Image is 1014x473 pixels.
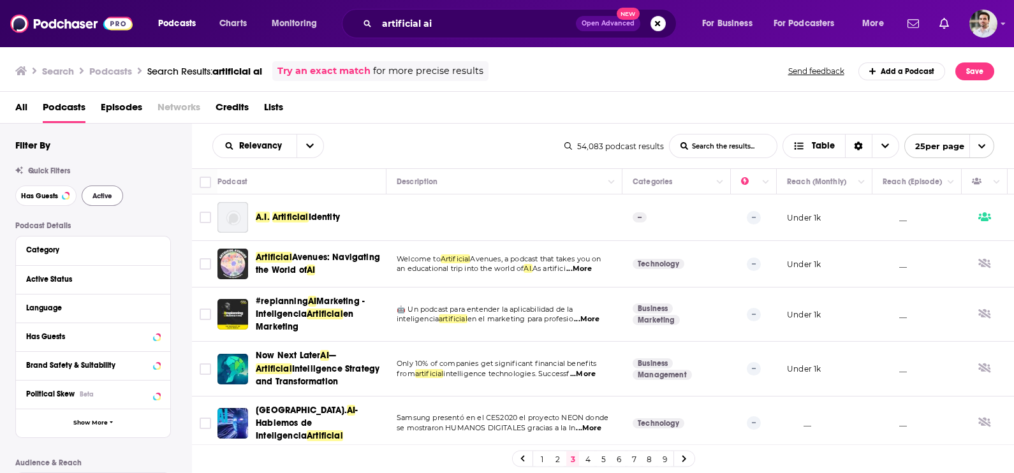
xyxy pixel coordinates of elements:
div: Description [397,174,437,189]
a: A.I. Artificial Identity [217,202,248,233]
span: Table [812,142,835,150]
button: Has Guests [15,186,77,206]
span: AI [320,350,328,361]
span: Samsung presentó en el CES2020 el proyecto NEON donde [397,413,608,422]
a: Credits [216,97,249,123]
a: 8 [643,451,656,467]
p: __ [787,418,811,428]
span: for more precise results [373,64,483,78]
p: Under 1k [787,309,821,320]
button: Column Actions [854,175,869,190]
p: Under 1k [787,259,821,270]
img: ALICANTE.AI - Hablemos de Inteligencia Artificial [217,408,248,439]
a: Show notifications dropdown [902,13,924,34]
a: Now Next LaterAI—ArtificialIntelligence Strategy and Transformation [256,349,382,388]
a: 3 [566,451,579,467]
a: 9 [658,451,671,467]
div: Active Status [26,275,152,284]
p: Under 1k [787,363,821,374]
a: Technology [633,418,684,428]
span: Quick Filters [28,166,70,175]
span: ...More [566,264,592,274]
div: Reach (Episode) [883,174,942,189]
span: As artifici [533,264,566,273]
span: AI [347,405,355,416]
span: — [329,350,336,361]
a: Episodes [101,97,142,123]
span: se mostraron HUMANOS DIGITALES gracias a la In [397,423,575,432]
div: Categories [633,174,672,189]
img: Now Next Later AI — Artificial Intelligence Strategy and Transformation [217,354,248,384]
button: Has Guests [26,328,160,344]
button: Send feedback [784,66,848,76]
button: Column Actions [989,175,1004,190]
div: Sort Direction [845,135,872,157]
span: Toggle select row [200,363,211,375]
button: Choose View [783,134,899,158]
a: Charts [211,13,254,34]
button: Column Actions [943,175,959,190]
span: en el marketing para profesio [467,314,573,323]
div: Category [26,245,152,254]
div: Podcast [217,174,247,189]
span: an educational trip into the world of [397,264,524,273]
span: ...More [576,423,601,433]
button: Show More [16,409,170,437]
span: New [617,8,640,20]
button: Column Actions [712,175,728,190]
p: -- [747,362,761,375]
p: Podcast Details [15,221,171,230]
span: Charts [219,15,247,33]
a: Search Results:artificial ai [147,65,262,77]
span: 25 per page [905,136,964,156]
img: #replanning AI Marketing - Inteligencia Artificial en Marketing [217,299,248,330]
h2: Filter By [15,139,50,151]
a: Marketing [633,315,680,325]
div: Search podcasts, credits, & more... [354,9,689,38]
span: Open Advanced [582,20,635,27]
button: Political SkewBeta [26,386,160,402]
div: Has Guests [972,174,990,189]
div: Beta [80,390,94,398]
a: 1 [536,451,548,467]
span: Podcasts [43,97,85,123]
h3: Search [42,65,74,77]
img: Artificial Avenues: Navigating the World of AI [217,249,248,279]
button: open menu [904,134,994,158]
button: open menu [693,13,768,34]
a: Business [633,303,673,314]
a: 7 [628,451,640,467]
input: Search podcasts, credits, & more... [377,13,576,34]
a: 5 [597,451,610,467]
span: Toggle select row [200,418,211,429]
span: Artificial [256,252,292,263]
a: Brand Safety & Suitability [26,357,160,373]
span: inteligencia [397,314,439,323]
button: Language [26,300,160,316]
button: Active Status [26,271,160,287]
button: open menu [213,142,297,150]
img: Podchaser - Follow, Share and Rate Podcasts [10,11,133,36]
button: Column Actions [758,175,774,190]
span: Show More [73,419,108,426]
span: from [397,369,415,378]
span: Artificial [256,363,292,374]
div: Brand Safety & Suitability [26,361,149,370]
button: open menu [853,13,900,34]
a: Try an exact match [277,64,371,78]
span: Monitoring [272,15,317,33]
span: Toggle select row [200,258,211,270]
div: Power Score [741,174,759,189]
button: open menu [263,13,334,34]
p: -- [633,212,647,222]
a: All [15,97,27,123]
button: Save [955,62,994,80]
